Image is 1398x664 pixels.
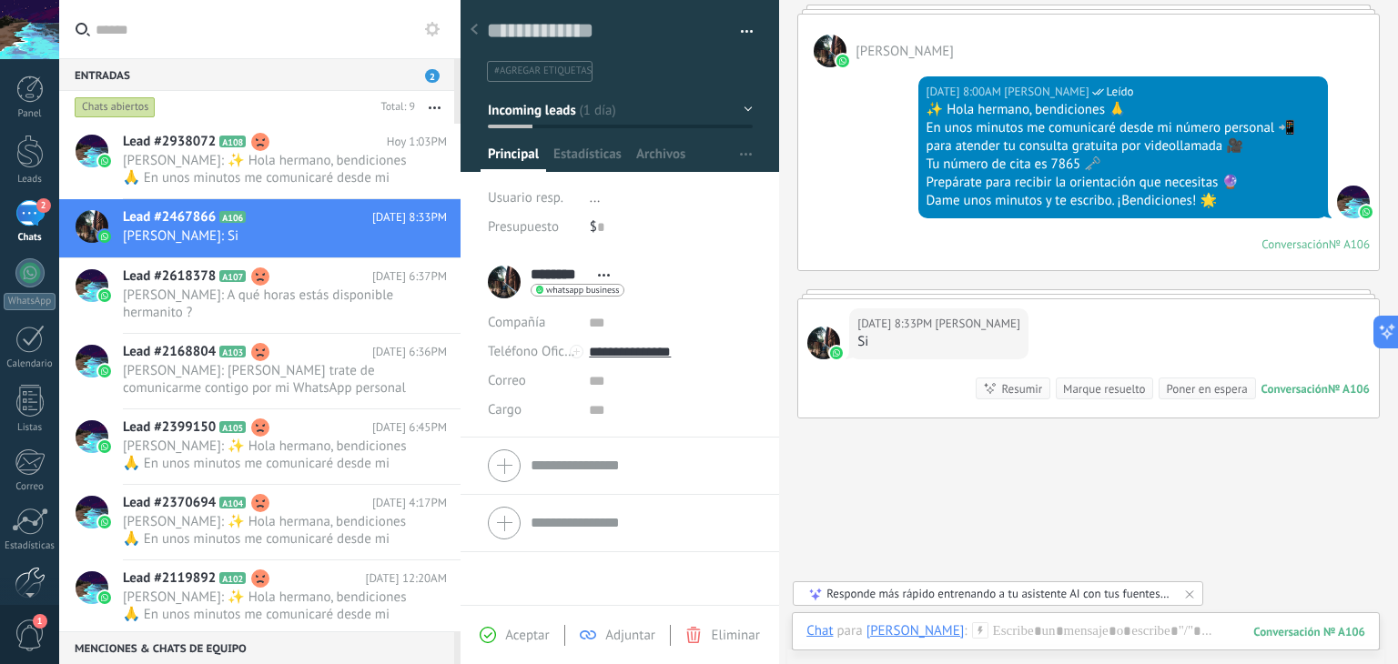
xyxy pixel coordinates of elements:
[4,540,56,552] div: Estadísticas
[219,572,246,584] span: A102
[123,287,412,321] span: [PERSON_NAME]: A qué horas estás disponible hermanito ?
[4,232,56,244] div: Chats
[1253,624,1365,639] div: 106
[98,440,111,453] img: waba.svg
[711,627,759,644] span: Eliminar
[59,124,461,198] a: Lead #2938072 A108 Hoy 1:03PM [PERSON_NAME]: ✨ Hola hermano, bendiciones 🙏 En unos minutos me com...
[123,494,216,512] span: Lead #2370694
[98,591,111,604] img: waba.svg
[927,156,1320,174] div: Tu número de cita es 7865 🗝️
[219,346,246,357] span: A103
[123,152,412,186] span: [PERSON_NAME]: ✨ Hola hermano, bendiciones 🙏 En unos minutos me comunicaré desde mi número person...
[123,513,412,548] span: [PERSON_NAME]: ✨ Hola hermana, bendiciones 🙏 En unos minutos me comunicaré desde mi número person...
[123,227,412,245] span: [PERSON_NAME]: Si
[927,101,1320,119] div: ✨ Hola hermano, bendiciones 🙏
[553,146,622,172] span: Estadísticas
[488,218,559,236] span: Presupuesto
[857,315,935,333] div: [DATE] 8:33PM
[123,362,412,397] span: [PERSON_NAME]: [PERSON_NAME] trate de comunicarme contigo por mi WhatsApp personal pero no tuve r...
[856,43,954,60] span: Fernando
[1360,206,1373,218] img: waba.svg
[494,65,592,77] span: #agregar etiquetas
[830,347,843,359] img: waba.svg
[4,481,56,493] div: Correo
[488,396,575,425] div: Cargo
[1328,381,1370,397] div: № A106
[374,98,415,116] div: Total: 9
[590,189,601,206] span: ...
[1166,380,1247,397] div: Poner en espera
[219,136,246,147] span: A108
[123,569,216,588] span: Lead #2119892
[59,631,454,664] div: Menciones & Chats de equipo
[33,614,47,629] span: 1
[505,627,549,644] span: Aceptar
[123,133,216,151] span: Lead #2938072
[98,516,111,528] img: waba.svg
[123,267,216,286] span: Lead #2618378
[964,622,967,640] span: :
[98,155,111,167] img: waba.svg
[927,119,1320,156] div: En unos minutos me comunicaré desde mi número personal 📲 para atender tu consulta gratuita por vi...
[546,286,619,295] span: whatsapp business
[425,69,440,83] span: 2
[636,146,685,172] span: Archivos
[857,333,1020,351] div: Si
[98,289,111,302] img: waba.svg
[123,438,412,472] span: [PERSON_NAME]: ✨ Hola hermano, bendiciones 🙏 En unos minutos me comunicaré desde mi número person...
[488,343,582,360] span: Teléfono Oficina
[219,497,246,508] span: A104
[1063,380,1145,397] div: Marque resuelto
[219,270,246,282] span: A107
[1329,236,1370,252] div: № A106
[488,308,575,337] div: Compañía
[123,208,216,226] span: Lead #2467866
[36,198,51,213] span: 2
[4,422,56,434] div: Listas
[488,372,526,389] span: Correo
[1261,236,1329,252] div: Conversación
[4,174,56,186] div: Leads
[488,367,526,396] button: Correo
[123,589,412,623] span: [PERSON_NAME]: ✨ Hola hermano, bendiciones 🙏 En unos minutos me comunicaré desde mi número person...
[488,337,575,367] button: Teléfono Oficina
[1004,83,1089,101] span: Julian Cortes (Sales Office)
[59,334,461,408] a: Lead #2168804 A103 [DATE] 6:36PM [PERSON_NAME]: [PERSON_NAME] trate de comunicarme contigo por mi...
[98,365,111,377] img: waba.svg
[372,267,447,286] span: [DATE] 6:37PM
[605,627,655,644] span: Adjuntar
[387,133,447,151] span: Hoy 1:03PM
[123,418,216,437] span: Lead #2399150
[1107,83,1134,101] span: Leído
[488,213,576,242] div: Presupuesto
[826,586,1171,601] div: Responde más rápido entrenando a tu asistente AI con tus fuentes de datos
[488,403,522,417] span: Cargo
[1261,381,1328,397] div: Conversación
[927,192,1320,210] div: Dame unos minutos y te escribo. ¡Bendiciones! 🌟
[59,485,461,559] a: Lead #2370694 A104 [DATE] 4:17PM [PERSON_NAME]: ✨ Hola hermana, bendiciones 🙏 En unos minutos me ...
[488,184,576,213] div: Usuario resp.
[372,418,447,437] span: [DATE] 6:45PM
[75,96,156,118] div: Chats abiertos
[59,199,461,257] a: Lead #2467866 A106 [DATE] 8:33PM [PERSON_NAME]: Si
[936,315,1020,333] span: Fernando
[807,327,840,359] span: Fernando
[98,230,111,243] img: waba.svg
[590,213,753,242] div: $
[123,343,216,361] span: Lead #2168804
[365,569,447,588] span: [DATE] 12:20AM
[59,58,454,91] div: Entradas
[1337,186,1370,218] span: Julian Cortes
[219,211,246,223] span: A106
[927,174,1320,192] div: Prepárate para recibir la orientación que necesitas 🔮
[488,146,539,172] span: Principal
[866,622,965,639] div: Fernando
[4,108,56,120] div: Panel
[59,409,461,484] a: Lead #2399150 A105 [DATE] 6:45PM [PERSON_NAME]: ✨ Hola hermano, bendiciones 🙏 En unos minutos me ...
[488,189,563,206] span: Usuario resp.
[836,55,849,67] img: waba.svg
[59,560,461,635] a: Lead #2119892 A102 [DATE] 12:20AM [PERSON_NAME]: ✨ Hola hermano, bendiciones 🙏 En unos minutos me...
[837,622,863,640] span: para
[4,293,56,310] div: WhatsApp
[927,83,1005,101] div: [DATE] 8:00AM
